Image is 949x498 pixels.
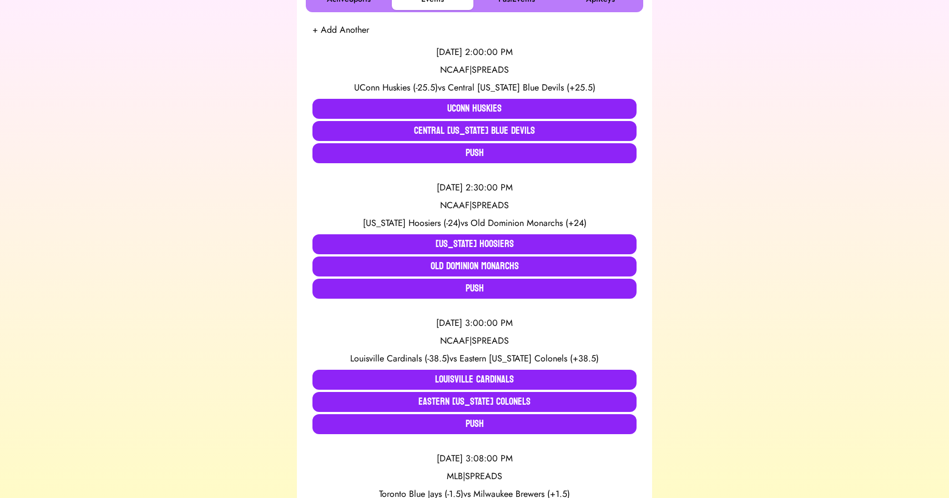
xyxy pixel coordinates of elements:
button: Old Dominion Monarchs [312,256,637,276]
div: [DATE] 2:00:00 PM [312,46,637,59]
button: Louisville Cardinals [312,370,637,390]
div: vs [312,81,637,94]
span: Old Dominion Monarchs (+24) [471,217,587,229]
div: [DATE] 2:30:00 PM [312,181,637,194]
div: NCAAF | SPREADS [312,199,637,212]
span: Central [US_STATE] Blue Devils (+25.5) [448,81,595,94]
div: NCAAF | SPREADS [312,63,637,77]
div: [DATE] 3:00:00 PM [312,316,637,330]
button: Push [312,414,637,434]
button: Push [312,143,637,163]
span: [US_STATE] Hoosiers (-24) [363,217,461,229]
div: vs [312,217,637,230]
button: Eastern [US_STATE] Colonels [312,392,637,412]
button: [US_STATE] Hoosiers [312,234,637,254]
div: vs [312,352,637,365]
span: Louisville Cardinals (-38.5) [350,352,450,365]
span: UConn Huskies (-25.5) [354,81,438,94]
div: NCAAF | SPREADS [312,334,637,348]
button: UConn Huskies [312,99,637,119]
span: Eastern [US_STATE] Colonels (+38.5) [460,352,599,365]
button: Central [US_STATE] Blue Devils [312,121,637,141]
div: MLB | SPREADS [312,470,637,483]
div: [DATE] 3:08:00 PM [312,452,637,465]
button: Push [312,279,637,299]
button: + Add Another [312,23,369,37]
